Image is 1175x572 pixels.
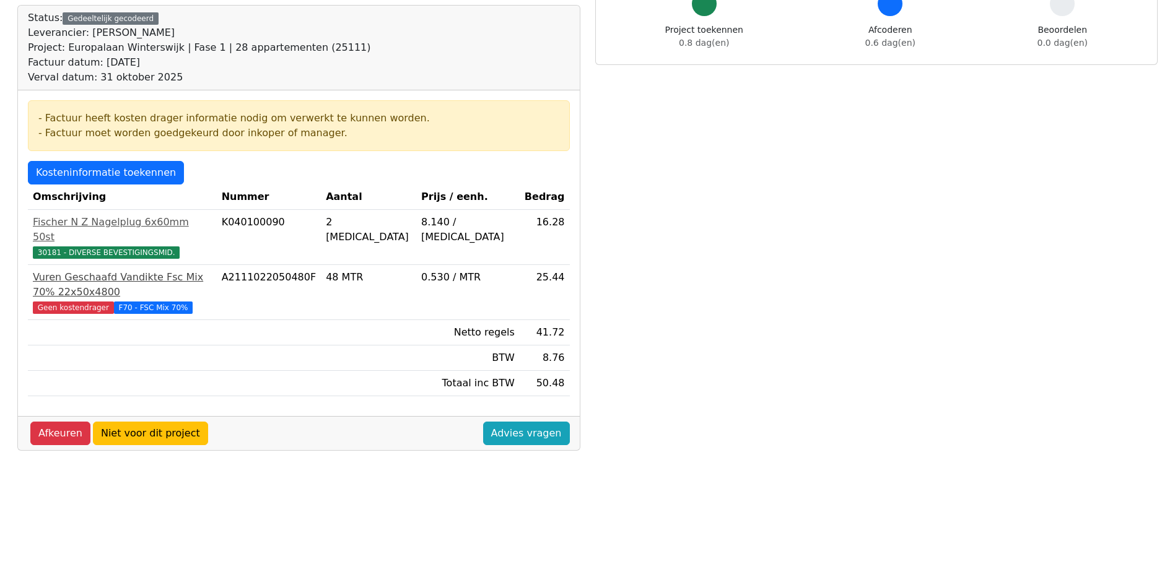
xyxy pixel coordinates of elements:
[865,38,915,48] span: 0.6 dag(en)
[217,184,321,210] th: Nummer
[865,24,915,50] div: Afcoderen
[28,40,371,55] div: Project: Europalaan Winterswijk | Fase 1 | 28 appartementen (25111)
[33,215,212,259] a: Fischer N Z Nagelplug 6x60mm 50st30181 - DIVERSE BEVESTIGINGSMID.
[33,246,180,259] span: 30181 - DIVERSE BEVESTIGINGSMID.
[30,422,90,445] a: Afkeuren
[33,270,212,314] a: Vuren Geschaafd Vandikte Fsc Mix 70% 22x50x4800Geen kostendragerF70 - FSC Mix 70%
[33,270,212,300] div: Vuren Geschaafd Vandikte Fsc Mix 70% 22x50x4800
[1037,38,1088,48] span: 0.0 dag(en)
[520,320,570,345] td: 41.72
[1037,24,1088,50] div: Beoordelen
[416,345,520,371] td: BTW
[28,184,217,210] th: Omschrijving
[520,184,570,210] th: Bedrag
[33,215,212,245] div: Fischer N Z Nagelplug 6x60mm 50st
[28,25,371,40] div: Leverancier: [PERSON_NAME]
[421,215,515,245] div: 8.140 / [MEDICAL_DATA]
[416,320,520,345] td: Netto regels
[38,111,559,126] div: - Factuur heeft kosten drager informatie nodig om verwerkt te kunnen worden.
[326,215,411,245] div: 2 [MEDICAL_DATA]
[114,301,193,314] span: F70 - FSC Mix 70%
[93,422,208,445] a: Niet voor dit project
[679,38,729,48] span: 0.8 dag(en)
[665,24,743,50] div: Project toekennen
[483,422,570,445] a: Advies vragen
[520,371,570,396] td: 50.48
[520,265,570,320] td: 25.44
[28,11,371,85] div: Status:
[63,12,159,25] div: Gedeeltelijk gecodeerd
[38,126,559,141] div: - Factuur moet worden goedgekeurd door inkoper of manager.
[520,345,570,371] td: 8.76
[33,301,114,314] span: Geen kostendrager
[28,161,184,184] a: Kosteninformatie toekennen
[217,210,321,265] td: K040100090
[416,371,520,396] td: Totaal inc BTW
[416,184,520,210] th: Prijs / eenh.
[326,270,411,285] div: 48 MTR
[28,55,371,70] div: Factuur datum: [DATE]
[520,210,570,265] td: 16.28
[28,70,371,85] div: Verval datum: 31 oktober 2025
[217,265,321,320] td: A2111022050480F
[321,184,416,210] th: Aantal
[421,270,515,285] div: 0.530 / MTR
